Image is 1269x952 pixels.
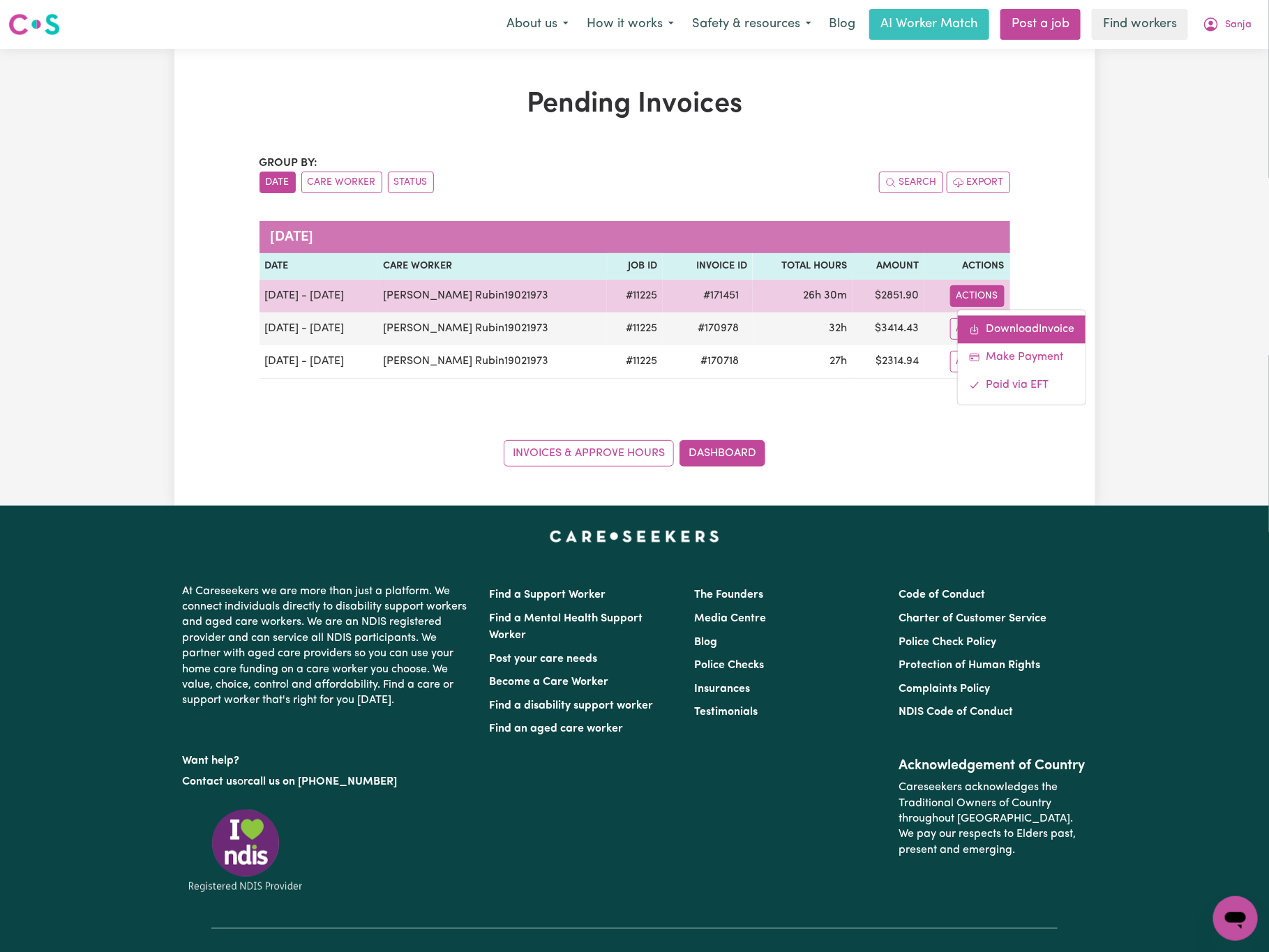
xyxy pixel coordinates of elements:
th: Total Hours [753,253,853,280]
th: Care Worker [377,253,608,280]
a: Code of Conduct [899,589,985,600]
button: Safety & resources [683,10,820,39]
button: Actions [950,285,1005,307]
a: Dashboard [679,440,765,467]
a: Police Check Policy [899,637,996,648]
button: Search [879,172,943,193]
img: Careseekers logo [8,12,60,37]
a: Blog [820,9,864,40]
a: Police Checks [694,660,764,671]
td: $ 3414.43 [853,312,924,345]
p: Careseekers acknowledges the Traditional Owners of Country throughout [GEOGRAPHIC_DATA]. We pay o... [899,774,1086,863]
a: Mark invoice #171451 as paid via EFT [958,371,1086,399]
td: [DATE] - [DATE] [260,312,377,345]
a: Post your care needs [490,653,598,665]
td: # 11225 [607,312,662,345]
button: sort invoices by care worker [301,172,382,193]
a: Find an aged care worker [490,723,624,734]
a: Post a job [1000,9,1081,40]
a: Media Centre [694,613,766,624]
button: Actions [950,351,1005,372]
a: Insurances [694,683,750,695]
a: Find a Mental Health Support Worker [490,613,643,641]
a: Find a disability support worker [490,700,654,711]
th: Date [260,253,377,280]
span: # 170718 [692,353,747,370]
a: NDIS Code of Conduct [899,707,1013,718]
span: # 171451 [695,287,747,304]
a: Testimonials [694,707,758,718]
span: # 170978 [689,320,747,337]
a: Make Payment [958,343,1086,371]
td: # 11225 [607,345,662,379]
a: Become a Care Worker [490,677,609,688]
span: 27 hours [829,356,847,367]
a: AI Worker Match [869,9,989,40]
p: or [183,769,473,795]
h1: Pending Invoices [260,88,1010,121]
td: [PERSON_NAME] Rubin19021973 [377,345,608,379]
span: 26 hours 30 minutes [803,290,847,301]
button: My Account [1194,10,1261,39]
a: Careseekers home page [550,531,719,542]
p: Want help? [183,748,473,769]
a: Find a Support Worker [490,589,606,600]
caption: [DATE] [260,221,1010,253]
th: Invoice ID [663,253,753,280]
h2: Acknowledgement of Country [899,757,1086,774]
a: Contact us [183,776,238,787]
span: Sanja [1225,17,1252,33]
img: Registered NDIS provider [183,807,308,894]
a: Download invoice #171451 [958,315,1086,343]
th: Actions [924,253,1010,280]
a: Invoices & Approve Hours [504,440,674,467]
a: Find workers [1092,9,1188,40]
th: Amount [853,253,924,280]
a: Protection of Human Rights [899,660,1040,671]
span: Group by: [260,158,318,169]
td: [DATE] - [DATE] [260,280,377,312]
th: Job ID [607,253,662,280]
a: call us on [PHONE_NUMBER] [248,776,398,787]
a: Blog [694,637,717,648]
button: Actions [950,318,1005,340]
button: About us [497,10,578,39]
span: 32 hours [829,323,847,334]
a: Careseekers logo [8,8,60,40]
td: [PERSON_NAME] Rubin19021973 [377,280,608,312]
button: sort invoices by date [260,172,296,193]
button: sort invoices by paid status [388,172,434,193]
td: # 11225 [607,280,662,312]
td: $ 2851.90 [853,280,924,312]
button: How it works [578,10,683,39]
button: Export [947,172,1010,193]
a: Complaints Policy [899,683,990,695]
p: At Careseekers we are more than just a platform. We connect individuals directly to disability su... [183,578,473,714]
td: $ 2314.94 [853,345,924,379]
a: Charter of Customer Service [899,613,1046,624]
div: Actions [957,309,1086,405]
td: [DATE] - [DATE] [260,345,377,379]
td: [PERSON_NAME] Rubin19021973 [377,312,608,345]
iframe: Button to launch messaging window [1213,896,1258,941]
a: The Founders [694,589,763,600]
